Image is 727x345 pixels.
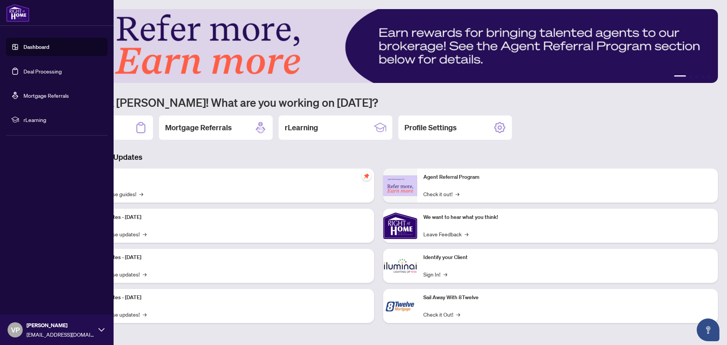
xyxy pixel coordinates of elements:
p: Sail Away With 8Twelve [423,293,712,302]
p: We want to hear what you think! [423,213,712,222]
span: → [465,230,468,238]
p: Self-Help [80,173,368,181]
button: 4 [701,75,704,78]
img: Slide 0 [39,9,718,83]
span: → [139,190,143,198]
img: Sail Away With 8Twelve [383,289,417,323]
a: Sign In!→ [423,270,447,278]
a: Mortgage Referrals [23,92,69,99]
span: VP [11,325,20,335]
span: → [443,270,447,278]
p: Identify your Client [423,253,712,262]
a: Deal Processing [23,68,62,75]
img: Identify your Client [383,249,417,283]
a: Dashboard [23,44,49,50]
p: Platform Updates - [DATE] [80,253,368,262]
span: → [143,270,147,278]
h2: Profile Settings [404,122,457,133]
span: rLearning [23,116,102,124]
p: Platform Updates - [DATE] [80,293,368,302]
button: 3 [695,75,698,78]
a: Check it Out!→ [423,310,460,318]
img: logo [6,4,30,22]
h2: Mortgage Referrals [165,122,232,133]
span: [EMAIL_ADDRESS][DOMAIN_NAME] [27,330,95,339]
h2: rLearning [285,122,318,133]
button: Open asap [697,318,719,341]
span: [PERSON_NAME] [27,321,95,329]
span: → [143,310,147,318]
img: We want to hear what you think! [383,209,417,243]
span: → [456,310,460,318]
button: 5 [707,75,710,78]
h3: Brokerage & Industry Updates [39,152,718,162]
img: Agent Referral Program [383,175,417,196]
span: → [143,230,147,238]
span: pushpin [362,172,371,181]
a: Check it out!→ [423,190,459,198]
button: 2 [689,75,692,78]
h1: Welcome back [PERSON_NAME]! What are you working on [DATE]? [39,95,718,109]
span: → [456,190,459,198]
p: Agent Referral Program [423,173,712,181]
a: Leave Feedback→ [423,230,468,238]
p: Platform Updates - [DATE] [80,213,368,222]
button: 1 [674,75,686,78]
